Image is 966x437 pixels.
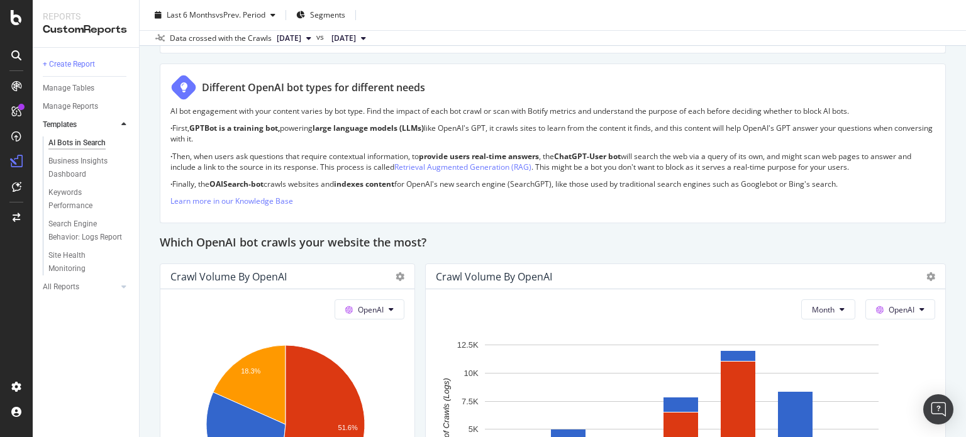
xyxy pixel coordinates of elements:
strong: indexes content [334,179,394,189]
button: [DATE] [326,31,371,46]
strong: GPTBot is a training bot, [189,123,280,133]
div: Keywords Performance [48,186,119,213]
p: AI bot engagement with your content varies by bot type. Find the impact of each bot crawl or scan... [170,106,935,116]
p: Finally, the crawls websites and for OpenAI's new search engine (SearchGPT), like those used by t... [170,179,935,189]
div: Site Health Monitoring [48,249,119,275]
div: Crawl Volume by OpenAI [436,270,552,283]
strong: OAISearch-bot [209,179,264,189]
span: OpenAI [358,304,384,315]
a: Retrieval Augmented Generation (RAG) [394,162,531,172]
div: CustomReports [43,23,129,37]
div: Open Intercom Messenger [923,394,953,424]
button: Last 6 MonthsvsPrev. Period [150,5,280,25]
text: 51.6% [338,424,358,431]
span: 2025 Oct. 1st [277,33,301,44]
div: Crawl Volume by OpenAI [170,270,287,283]
button: Month [801,299,855,319]
button: OpenAI [335,299,404,319]
a: Templates [43,118,118,131]
strong: · [170,151,172,162]
button: OpenAI [865,299,935,319]
div: Different OpenAI bot types for different needsAI bot engagement with your content varies by bot t... [160,64,946,223]
div: Which OpenAI bot crawls your website the most? [160,233,946,253]
span: 2025 Mar. 31st [331,33,356,44]
span: OpenAI [889,304,914,315]
div: Different OpenAI bot types for different needs [202,80,425,95]
a: AI Bots in Search [48,136,130,150]
span: Month [812,304,835,315]
text: 12.5K [457,340,479,350]
div: Search Engine Behavior: Logs Report [48,218,123,244]
h2: Which OpenAI bot crawls your website the most? [160,233,426,253]
a: Search Engine Behavior: Logs Report [48,218,130,244]
a: Site Health Monitoring [48,249,130,275]
strong: · [170,123,172,133]
a: + Create Report [43,58,130,71]
a: Manage Reports [43,100,130,113]
div: All Reports [43,280,79,294]
span: vs [316,31,326,43]
div: Data crossed with the Crawls [170,33,272,44]
a: Manage Tables [43,82,130,95]
div: AI Bots in Search [48,136,106,150]
a: Keywords Performance [48,186,130,213]
a: All Reports [43,280,118,294]
strong: ChatGPT-User bot [554,151,621,162]
span: Last 6 Months [167,9,216,20]
div: Manage Reports [43,100,98,113]
a: Business Insights Dashboard [48,155,130,181]
span: Segments [310,9,345,20]
div: Reports [43,10,129,23]
text: 7.5K [462,397,479,406]
div: + Create Report [43,58,95,71]
text: 10K [464,368,479,378]
strong: large language models (LLMs) [313,123,424,133]
text: 18.3% [241,367,260,375]
a: Learn more in our Knowledge Base [170,196,293,206]
div: Business Insights Dashboard [48,155,121,181]
button: Segments [291,5,350,25]
div: Templates [43,118,77,131]
span: vs Prev. Period [216,9,265,20]
p: First, powering like OpenAI's GPT, it crawls sites to learn from the content it finds, and this c... [170,123,935,144]
text: 5K [469,425,479,434]
strong: provide users real-time answers [419,151,539,162]
button: [DATE] [272,31,316,46]
p: Then, when users ask questions that require contextual information, to , the will search the web ... [170,151,935,172]
div: Manage Tables [43,82,94,95]
strong: · [170,179,172,189]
